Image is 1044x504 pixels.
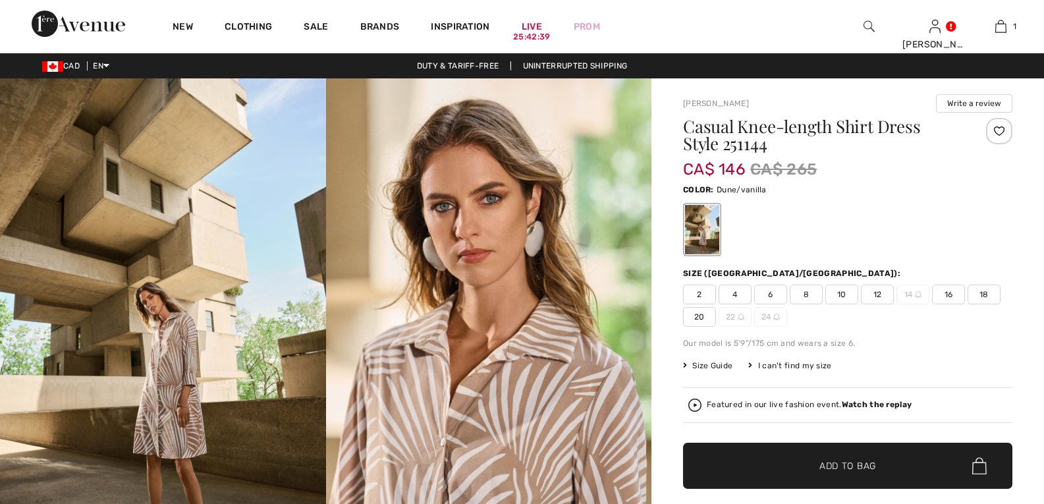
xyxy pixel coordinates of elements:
[683,118,958,152] h1: Casual Knee-length Shirt Dress Style 251144
[738,314,744,320] img: ring-m.svg
[719,285,752,304] span: 4
[688,399,701,412] img: Watch the replay
[864,18,875,34] img: search the website
[754,307,787,327] span: 24
[360,21,400,35] a: Brands
[717,185,767,194] span: Dune/vanilla
[513,31,550,43] div: 25:42:39
[995,18,1006,34] img: My Bag
[225,21,272,35] a: Clothing
[902,38,967,51] div: [PERSON_NAME]
[683,185,714,194] span: Color:
[683,337,1012,349] div: Our model is 5'9"/175 cm and wears a size 6.
[522,20,542,34] a: Live25:42:39
[790,285,823,304] span: 8
[707,401,912,409] div: Featured in our live fashion event.
[683,267,903,279] div: Size ([GEOGRAPHIC_DATA]/[GEOGRAPHIC_DATA]):
[42,61,63,72] img: Canadian Dollar
[929,20,941,32] a: Sign In
[574,20,600,34] a: Prom
[754,285,787,304] span: 6
[685,205,719,254] div: Dune/vanilla
[32,11,125,37] img: 1ère Avenue
[42,61,85,70] span: CAD
[773,314,780,320] img: ring-m.svg
[819,459,876,473] span: Add to Bag
[929,18,941,34] img: My Info
[1013,20,1016,32] span: 1
[968,18,1033,34] a: 1
[683,285,716,304] span: 2
[304,21,328,35] a: Sale
[750,157,817,181] span: CA$ 265
[683,99,749,108] a: [PERSON_NAME]
[431,21,489,35] span: Inspiration
[972,457,987,474] img: Bag.svg
[683,360,732,372] span: Size Guide
[683,307,716,327] span: 20
[173,21,193,35] a: New
[719,307,752,327] span: 22
[683,147,745,179] span: CA$ 146
[748,360,831,372] div: I can't find my size
[683,443,1012,489] button: Add to Bag
[93,61,109,70] span: EN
